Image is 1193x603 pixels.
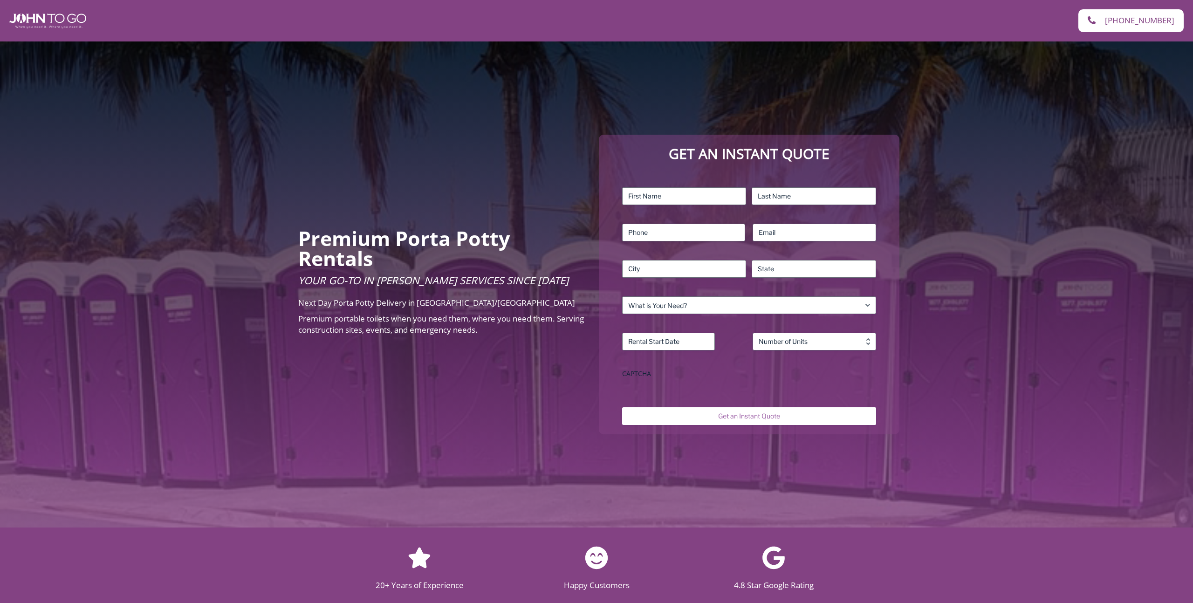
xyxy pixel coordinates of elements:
[298,297,575,308] span: Next Day Porta Potty Delivery in [GEOGRAPHIC_DATA]/[GEOGRAPHIC_DATA]
[622,187,747,205] input: First Name
[298,228,585,268] h2: Premium Porta Potty Rentals
[517,581,676,589] h2: Happy Customers
[608,144,890,164] p: Get an Instant Quote
[340,581,499,589] h2: 20+ Years of Experience
[753,333,876,350] input: Number of Units
[694,581,853,589] h2: 4.8 Star Google Rating
[622,407,876,425] input: Get an Instant Quote
[1078,9,1184,32] a: [PHONE_NUMBER]
[622,333,715,350] input: Rental Start Date
[298,273,569,287] span: Your Go-To in [PERSON_NAME] Services Since [DATE]
[752,187,876,205] input: Last Name
[753,224,876,241] input: Email
[622,369,876,378] label: CAPTCHA
[298,313,584,335] span: Premium portable toilets when you need them, where you need them. Serving construction sites, eve...
[1105,16,1174,25] span: [PHONE_NUMBER]
[752,260,876,278] input: State
[622,224,746,241] input: Phone
[9,14,86,28] img: John To Go
[622,260,747,278] input: City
